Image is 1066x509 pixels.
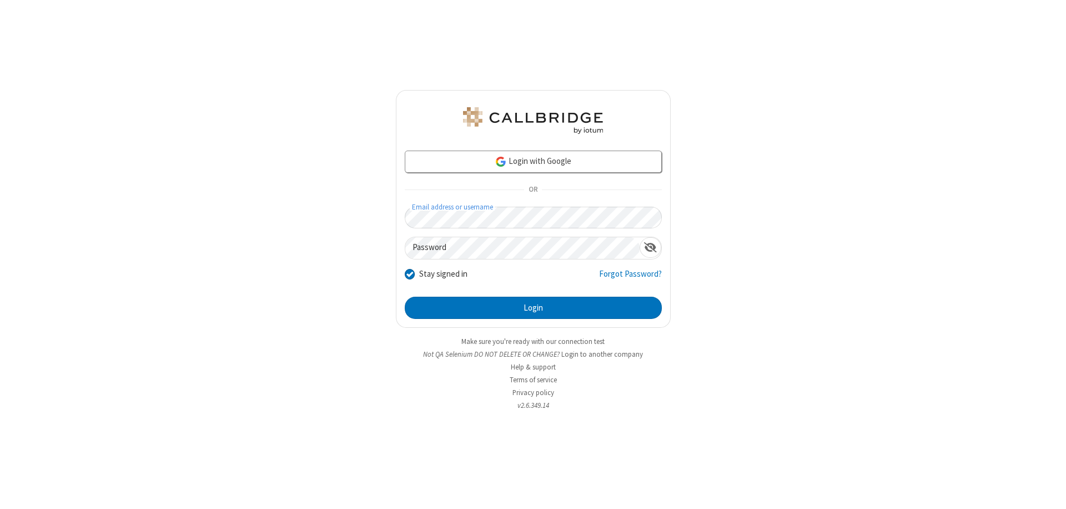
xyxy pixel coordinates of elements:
li: Not QA Selenium DO NOT DELETE OR CHANGE? [396,349,671,360]
img: QA Selenium DO NOT DELETE OR CHANGE [461,107,605,134]
img: google-icon.png [495,156,507,168]
input: Password [405,237,640,259]
button: Login to another company [561,349,643,360]
label: Stay signed in [419,268,467,281]
a: Privacy policy [512,388,554,397]
input: Email address or username [405,207,662,228]
span: OR [524,182,542,198]
li: v2.6.349.14 [396,400,671,411]
div: Show password [640,237,661,258]
button: Login [405,297,662,319]
a: Login with Google [405,151,662,173]
a: Make sure you're ready with our connection test [461,337,605,346]
a: Help & support [511,362,556,372]
iframe: Chat [1038,480,1058,501]
a: Terms of service [510,375,557,385]
a: Forgot Password? [599,268,662,289]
